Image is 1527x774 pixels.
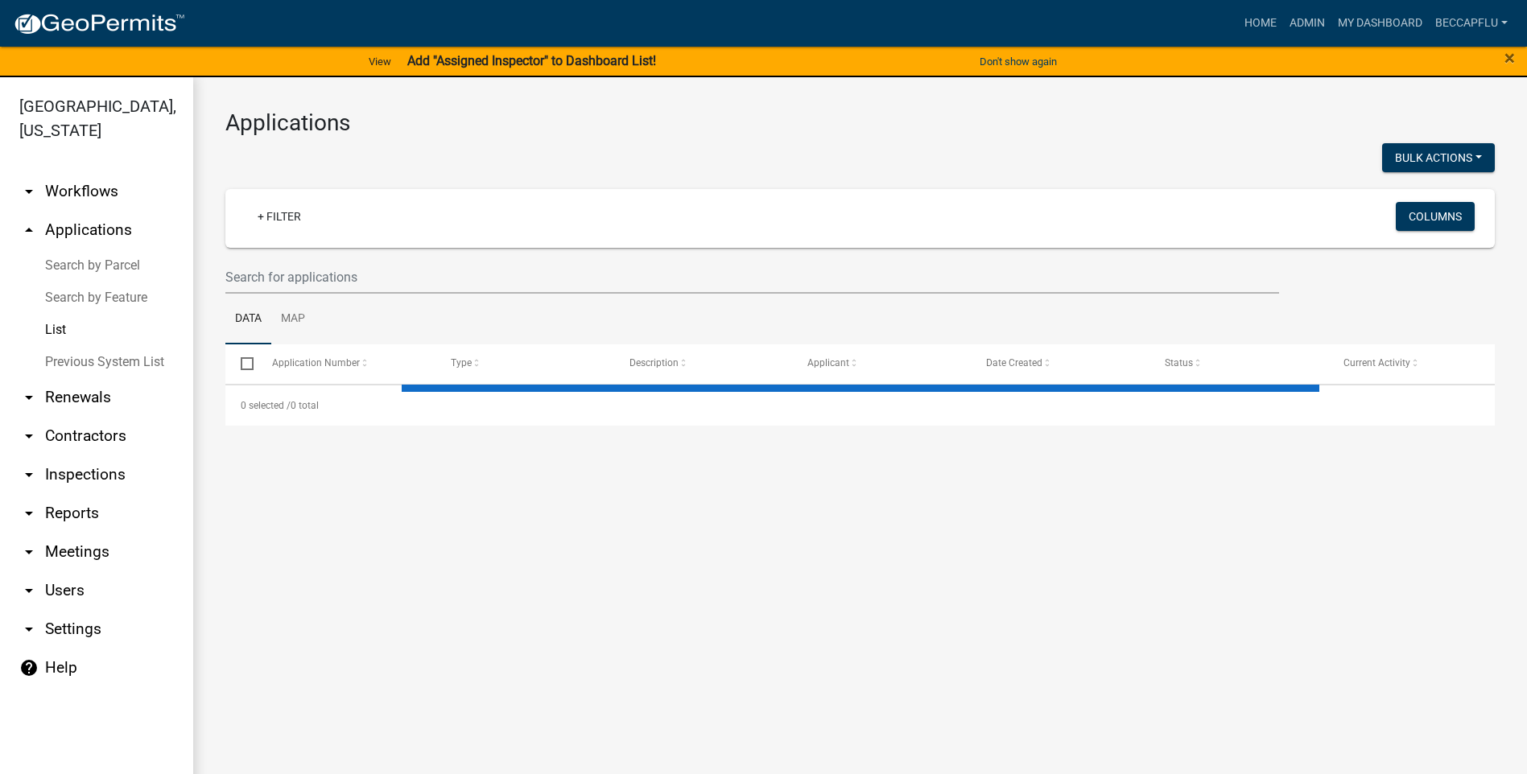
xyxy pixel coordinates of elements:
[272,357,360,368] span: Application Number
[807,357,849,368] span: Applicant
[1343,357,1410,368] span: Current Activity
[19,182,39,201] i: arrow_drop_down
[792,344,971,383] datatable-header-cell: Applicant
[225,385,1495,426] div: 0 total
[225,344,256,383] datatable-header-cell: Select
[451,357,472,368] span: Type
[256,344,435,383] datatable-header-cell: Application Number
[971,344,1149,383] datatable-header-cell: Date Created
[19,581,39,600] i: arrow_drop_down
[1238,8,1283,39] a: Home
[19,220,39,240] i: arrow_drop_up
[1149,344,1328,383] datatable-header-cell: Status
[1331,8,1429,39] a: My Dashboard
[1328,344,1507,383] datatable-header-cell: Current Activity
[1429,8,1514,39] a: BeccaPflu
[1396,202,1475,231] button: Columns
[407,53,656,68] strong: Add "Assigned Inspector" to Dashboard List!
[1504,47,1515,69] span: ×
[973,48,1063,75] button: Don't show again
[225,261,1279,294] input: Search for applications
[435,344,613,383] datatable-header-cell: Type
[613,344,792,383] datatable-header-cell: Description
[245,202,314,231] a: + Filter
[1504,48,1515,68] button: Close
[19,658,39,677] i: help
[19,426,39,446] i: arrow_drop_down
[225,109,1495,137] h3: Applications
[1165,357,1193,368] span: Status
[629,357,678,368] span: Description
[362,48,398,75] a: View
[1382,143,1495,172] button: Bulk Actions
[19,504,39,523] i: arrow_drop_down
[19,388,39,407] i: arrow_drop_down
[271,294,315,345] a: Map
[1283,8,1331,39] a: Admin
[19,542,39,562] i: arrow_drop_down
[241,400,291,411] span: 0 selected /
[19,465,39,484] i: arrow_drop_down
[225,294,271,345] a: Data
[19,620,39,639] i: arrow_drop_down
[986,357,1042,368] span: Date Created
